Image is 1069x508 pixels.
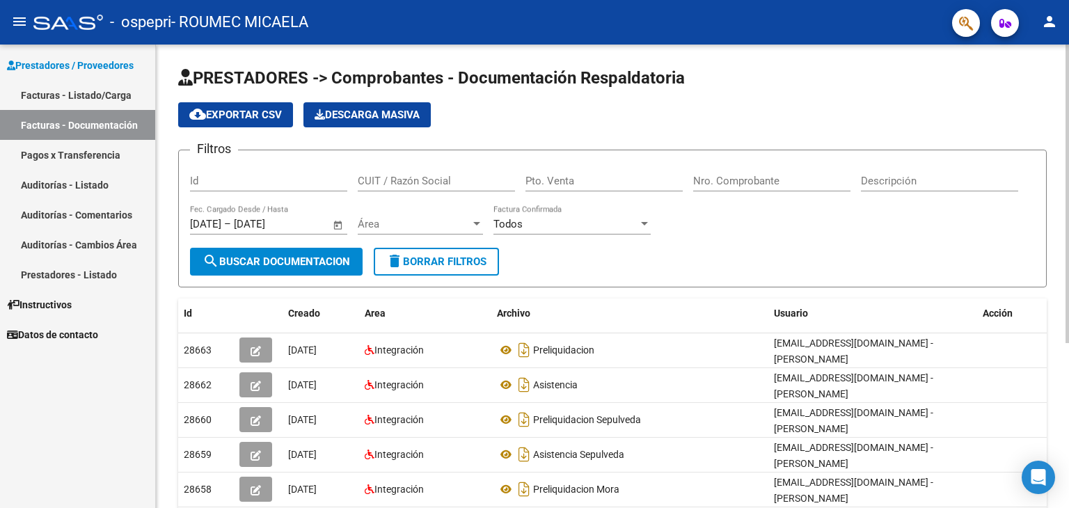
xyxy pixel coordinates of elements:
datatable-header-cell: Area [359,299,491,328]
span: Integración [374,449,424,460]
span: Integración [374,414,424,425]
input: Start date [190,218,221,230]
span: 28659 [184,449,212,460]
span: [DATE] [288,414,317,425]
span: Preliquidacion Mora [533,484,619,495]
span: Borrar Filtros [386,255,486,268]
span: Integración [374,484,424,495]
span: Integración [374,379,424,390]
span: Area [365,308,386,319]
i: Descargar documento [515,443,533,466]
button: Buscar Documentacion [190,248,363,276]
button: Borrar Filtros [374,248,499,276]
span: Preliquidacion [533,344,594,356]
button: Open calendar [331,217,347,233]
span: Asistencia Sepulveda [533,449,624,460]
span: 28658 [184,484,212,495]
span: Preliquidacion Sepulveda [533,414,641,425]
span: 28663 [184,344,212,356]
datatable-header-cell: Usuario [768,299,977,328]
datatable-header-cell: Archivo [491,299,768,328]
span: 28662 [184,379,212,390]
datatable-header-cell: Creado [283,299,359,328]
span: [EMAIL_ADDRESS][DOMAIN_NAME] - [PERSON_NAME] [774,477,933,504]
mat-icon: search [203,253,219,269]
i: Descargar documento [515,408,533,431]
span: Archivo [497,308,530,319]
span: Buscar Documentacion [203,255,350,268]
button: Descarga Masiva [303,102,431,127]
span: [EMAIL_ADDRESS][DOMAIN_NAME] - [PERSON_NAME] [774,338,933,365]
span: [DATE] [288,344,317,356]
span: Acción [983,308,1013,319]
span: [DATE] [288,484,317,495]
h3: Filtros [190,139,238,159]
button: Exportar CSV [178,102,293,127]
span: Instructivos [7,297,72,312]
span: PRESTADORES -> Comprobantes - Documentación Respaldatoria [178,68,685,88]
span: Integración [374,344,424,356]
span: 28660 [184,414,212,425]
span: [EMAIL_ADDRESS][DOMAIN_NAME] - [PERSON_NAME] [774,372,933,399]
span: Usuario [774,308,808,319]
span: Creado [288,308,320,319]
span: Prestadores / Proveedores [7,58,134,73]
i: Descargar documento [515,374,533,396]
span: – [224,218,231,230]
span: Datos de contacto [7,327,98,342]
mat-icon: delete [386,253,403,269]
span: - ospepri [110,7,171,38]
datatable-header-cell: Id [178,299,234,328]
div: Open Intercom Messenger [1022,461,1055,494]
span: Todos [493,218,523,230]
span: Asistencia [533,379,578,390]
span: Descarga Masiva [315,109,420,121]
span: [DATE] [288,379,317,390]
mat-icon: menu [11,13,28,30]
app-download-masive: Descarga masiva de comprobantes (adjuntos) [303,102,431,127]
mat-icon: cloud_download [189,106,206,122]
span: - ROUMEC MICAELA [171,7,308,38]
mat-icon: person [1041,13,1058,30]
input: End date [234,218,301,230]
datatable-header-cell: Acción [977,299,1047,328]
span: Exportar CSV [189,109,282,121]
span: Id [184,308,192,319]
i: Descargar documento [515,339,533,361]
i: Descargar documento [515,478,533,500]
span: [EMAIL_ADDRESS][DOMAIN_NAME] - [PERSON_NAME] [774,442,933,469]
span: Área [358,218,470,230]
span: [DATE] [288,449,317,460]
span: [EMAIL_ADDRESS][DOMAIN_NAME] - [PERSON_NAME] [774,407,933,434]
